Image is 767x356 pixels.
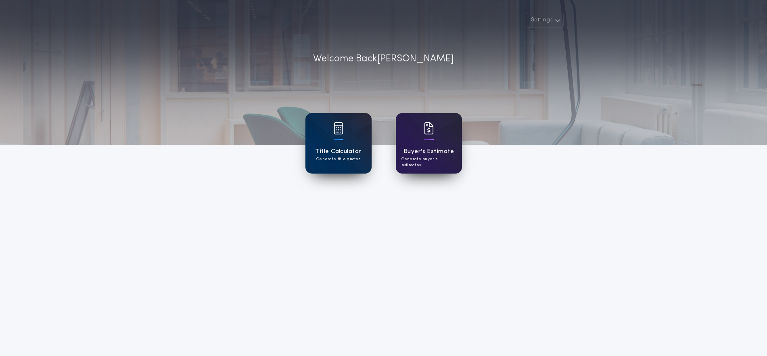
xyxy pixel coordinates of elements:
[401,156,456,168] p: Generate buyer's estimates
[313,52,454,66] p: Welcome Back [PERSON_NAME]
[334,122,343,134] img: card icon
[396,113,462,174] a: card iconBuyer's EstimateGenerate buyer's estimates
[316,156,360,162] p: Generate title quotes
[403,147,454,156] h1: Buyer's Estimate
[305,113,372,174] a: card iconTitle CalculatorGenerate title quotes
[526,13,564,27] button: Settings
[424,122,434,134] img: card icon
[315,147,361,156] h1: Title Calculator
